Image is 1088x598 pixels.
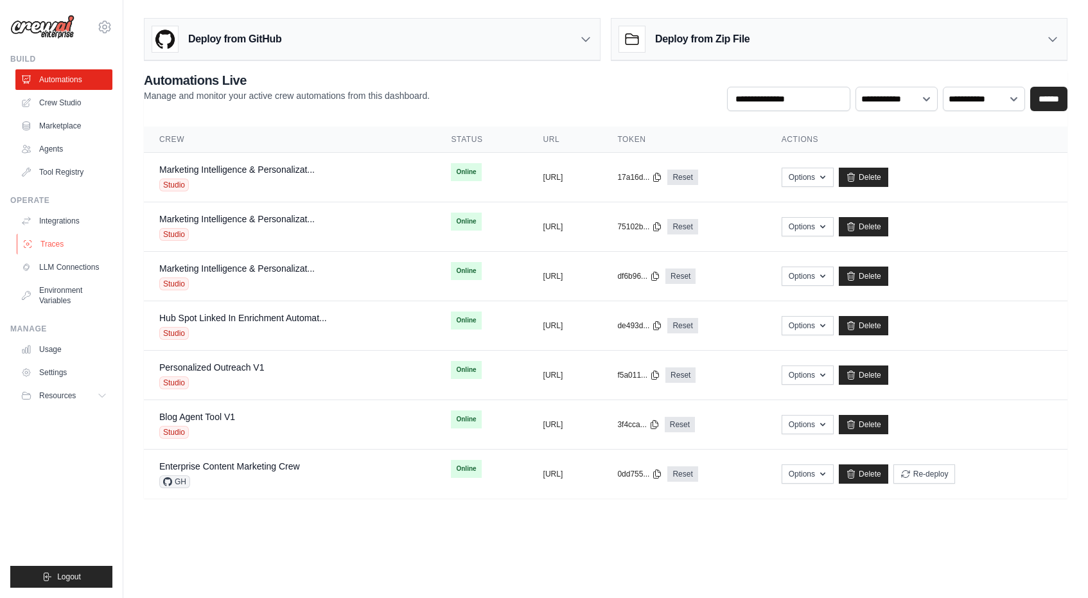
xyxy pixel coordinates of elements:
a: Marketplace [15,116,112,136]
button: Options [782,217,834,236]
button: 17a16d... [617,172,662,182]
div: Operate [10,195,112,206]
a: Delete [839,415,888,434]
span: Studio [159,327,189,340]
span: Logout [57,572,81,582]
a: Blog Agent Tool V1 [159,412,235,422]
a: Delete [839,464,888,484]
span: Studio [159,426,189,439]
span: Studio [159,179,189,191]
a: Marketing Intelligence & Personalizat... [159,164,315,175]
button: Logout [10,566,112,588]
a: Reset [667,170,698,185]
div: Build [10,54,112,64]
button: Options [782,464,834,484]
span: Studio [159,376,189,389]
h2: Automations Live [144,71,430,89]
button: de493d... [617,321,662,331]
p: Manage and monitor your active crew automations from this dashboard. [144,89,430,102]
a: Reset [667,318,698,333]
a: Enterprise Content Marketing Crew [159,461,300,471]
button: df6b96... [617,271,660,281]
a: Agents [15,139,112,159]
th: Status [435,127,527,153]
button: 0dd755... [617,469,662,479]
a: Marketing Intelligence & Personalizat... [159,263,315,274]
a: Marketing Intelligence & Personalizat... [159,214,315,224]
a: Reset [665,367,696,383]
span: GH [159,475,190,488]
a: Reset [665,268,696,284]
span: Studio [159,228,189,241]
a: Settings [15,362,112,383]
button: Options [782,365,834,385]
a: Reset [665,417,695,432]
th: Actions [766,127,1067,153]
a: Reset [667,219,698,234]
a: Crew Studio [15,92,112,113]
button: 3f4cca... [617,419,659,430]
a: Environment Variables [15,280,112,311]
span: Online [451,262,481,280]
iframe: Chat Widget [1024,536,1088,598]
span: Online [451,312,481,330]
img: GitHub Logo [152,26,178,52]
button: Re-deploy [893,464,956,484]
button: f5a011... [617,370,660,380]
a: Integrations [15,211,112,231]
a: Delete [839,365,888,385]
button: Options [782,267,834,286]
a: Usage [15,339,112,360]
span: Studio [159,277,189,290]
a: Tool Registry [15,162,112,182]
button: 75102b... [617,222,662,232]
th: Token [602,127,766,153]
a: Delete [839,316,888,335]
h3: Deploy from GitHub [188,31,281,47]
span: Online [451,361,481,379]
span: Online [451,410,481,428]
a: Delete [839,168,888,187]
h3: Deploy from Zip File [655,31,750,47]
span: Online [451,460,481,478]
button: Options [782,415,834,434]
a: Delete [839,267,888,286]
a: Traces [17,234,114,254]
a: Delete [839,217,888,236]
span: Resources [39,391,76,401]
button: Options [782,316,834,335]
button: Options [782,168,834,187]
img: Logo [10,15,75,39]
th: Crew [144,127,435,153]
th: URL [528,127,602,153]
a: Hub Spot Linked In Enrichment Automat... [159,313,327,323]
button: Resources [15,385,112,406]
span: Online [451,213,481,231]
div: Manage [10,324,112,334]
a: Personalized Outreach V1 [159,362,264,373]
span: Online [451,163,481,181]
a: Automations [15,69,112,90]
a: LLM Connections [15,257,112,277]
a: Reset [667,466,698,482]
